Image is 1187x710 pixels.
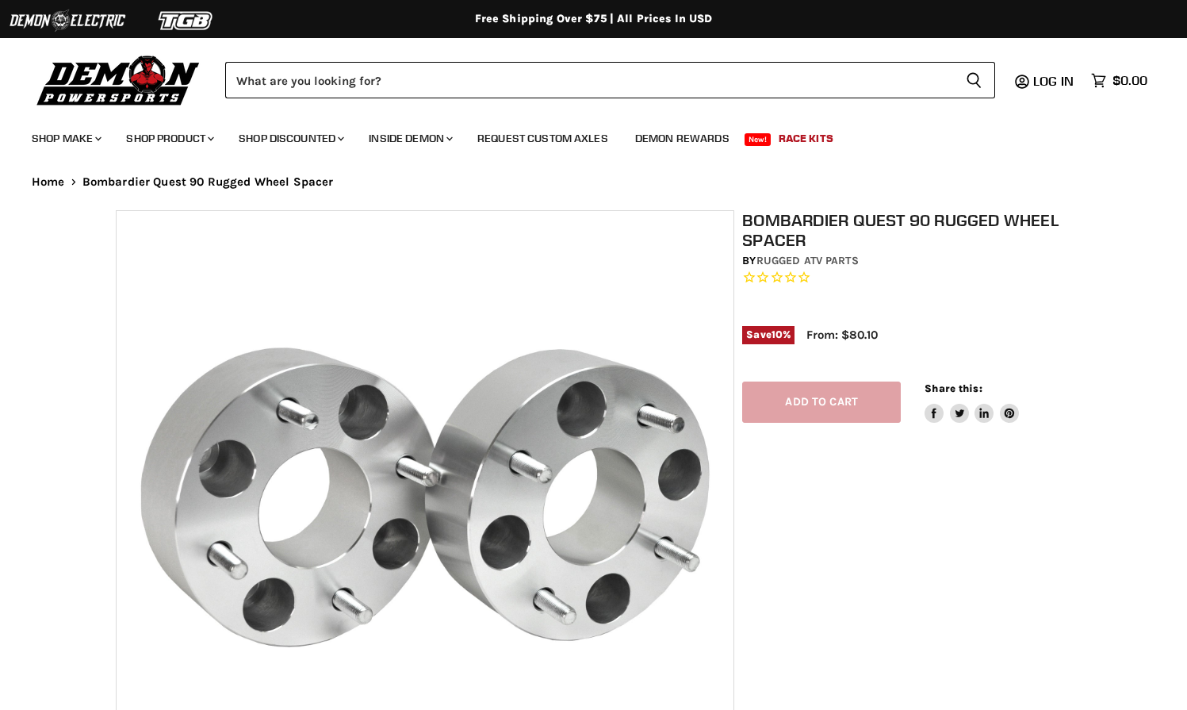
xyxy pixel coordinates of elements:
[127,6,246,36] img: TGB Logo 2
[742,252,1079,270] div: by
[82,175,334,189] span: Bombardier Quest 90 Rugged Wheel Spacer
[8,6,127,36] img: Demon Electric Logo 2
[465,122,620,155] a: Request Custom Axles
[772,328,783,340] span: 10
[1026,74,1083,88] a: Log in
[225,62,953,98] input: Search
[227,122,354,155] a: Shop Discounted
[1033,73,1074,89] span: Log in
[1083,69,1155,92] a: $0.00
[742,210,1079,250] h1: Bombardier Quest 90 Rugged Wheel Spacer
[32,175,65,189] a: Home
[32,52,205,108] img: Demon Powersports
[745,133,772,146] span: New!
[756,254,859,267] a: Rugged ATV Parts
[357,122,462,155] a: Inside Demon
[20,122,111,155] a: Shop Make
[742,326,795,343] span: Save %
[1112,73,1147,88] span: $0.00
[806,328,878,342] span: From: $80.10
[953,62,995,98] button: Search
[623,122,741,155] a: Demon Rewards
[925,382,982,394] span: Share this:
[742,270,1079,286] span: Rated 0.0 out of 5 stars 0 reviews
[20,116,1143,155] ul: Main menu
[114,122,224,155] a: Shop Product
[225,62,995,98] form: Product
[767,122,845,155] a: Race Kits
[925,382,1019,424] aside: Share this:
